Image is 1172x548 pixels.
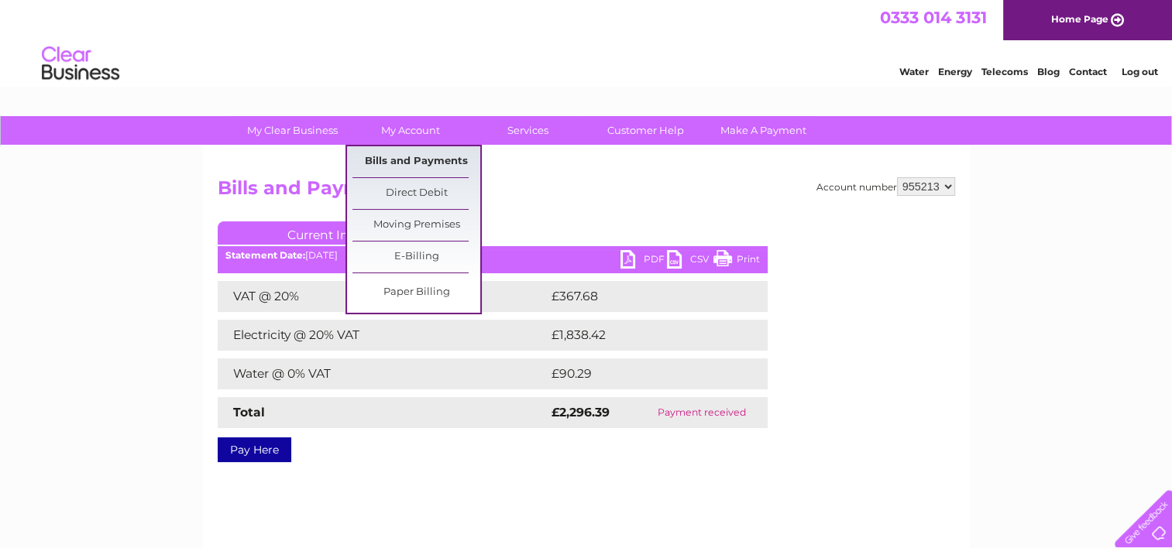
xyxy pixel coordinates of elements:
[352,277,480,308] a: Paper Billing
[352,178,480,209] a: Direct Debit
[218,281,548,312] td: VAT @ 20%
[582,116,710,145] a: Customer Help
[41,40,120,87] img: logo.png
[637,397,768,428] td: Payment received
[1069,66,1107,77] a: Contact
[464,116,592,145] a: Services
[218,250,768,261] div: [DATE]
[899,66,929,77] a: Water
[346,116,474,145] a: My Account
[1121,66,1157,77] a: Log out
[218,177,955,207] h2: Bills and Payments
[352,241,480,272] a: E-Billing
[981,66,1028,77] a: Telecoms
[221,9,953,75] div: Clear Business is a trading name of Verastar Limited (registered in [GEOGRAPHIC_DATA] No. 3667643...
[667,250,713,272] a: CSV
[548,281,741,312] td: £367.68
[352,146,480,177] a: Bills and Payments
[938,66,972,77] a: Energy
[713,250,760,272] a: Print
[548,358,737,389] td: £90.29
[552,405,610,420] strong: £2,296.39
[218,221,450,245] a: Current Invoice
[548,320,743,351] td: £1,838.42
[225,249,305,261] b: Statement Date:
[218,320,548,351] td: Electricity @ 20% VAT
[699,116,827,145] a: Make A Payment
[620,250,667,272] a: PDF
[233,405,265,420] strong: Total
[1037,66,1060,77] a: Blog
[218,437,291,462] a: Pay Here
[218,358,548,389] td: Water @ 0% VAT
[880,8,987,27] a: 0333 014 3131
[229,116,356,145] a: My Clear Business
[352,210,480,241] a: Moving Premises
[816,177,955,196] div: Account number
